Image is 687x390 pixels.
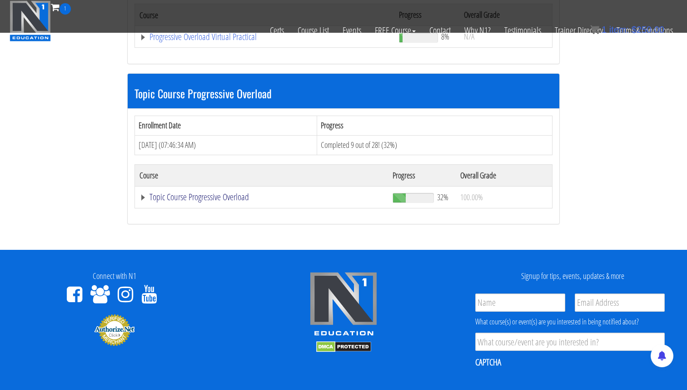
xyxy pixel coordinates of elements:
input: What course/event are you interested in? [475,333,665,351]
span: 1 [60,3,71,15]
a: Contact [423,15,458,46]
th: Overall Grade [456,164,552,186]
a: Events [336,15,368,46]
img: DMCA.com Protection Status [316,341,371,352]
a: 1 [51,1,71,13]
a: FREE Course [368,15,423,46]
img: Authorize.Net Merchant - Click to Verify [94,314,135,346]
span: 32% [437,192,448,202]
span: $ [632,25,637,35]
input: Name [475,294,565,312]
h3: Topic Course Progressive Overload [134,87,553,99]
a: Terms & Conditions [610,15,680,46]
td: Completed 9 out of 28! (32%) [317,135,552,155]
h4: Signup for tips, events, updates & more [465,272,680,281]
th: Enrollment Date [135,116,317,136]
img: n1-edu-logo [309,272,378,339]
h4: Connect with N1 [7,272,222,281]
div: What course(s) or event(s) are you interested in being notified about? [475,316,665,327]
span: item: [609,25,629,35]
th: Progress [388,164,456,186]
span: 1 [602,25,607,35]
a: Trainer Directory [548,15,610,46]
a: Testimonials [498,15,548,46]
img: n1-education [10,0,51,41]
td: 100.00% [456,186,552,208]
a: 1 item: $250.00 [590,25,664,35]
a: Topic Course Progressive Overload [139,192,383,202]
td: [DATE] (07:46:34 AM) [135,135,317,155]
a: Course List [291,15,336,46]
input: Email Address [575,294,665,312]
th: Progress [317,116,552,136]
th: Course [135,164,388,186]
a: Certs [263,15,291,46]
label: CAPTCHA [475,356,501,368]
a: Why N1? [458,15,498,46]
img: icon11.png [590,25,599,34]
bdi: 250.00 [632,25,664,35]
